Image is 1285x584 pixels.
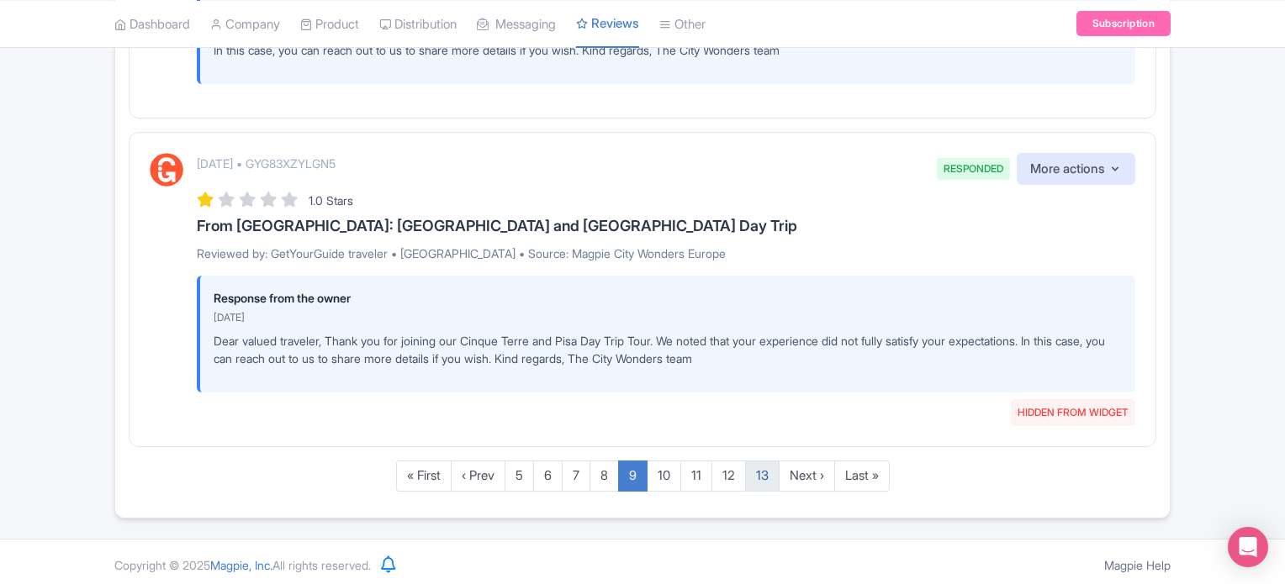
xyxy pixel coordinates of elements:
[779,460,835,492] a: Next ›
[1017,153,1135,186] button: More actions
[210,558,272,572] span: Magpie, Inc.
[451,460,505,492] a: ‹ Prev
[197,245,1135,262] p: Reviewed by: GetYourGuide traveler • [GEOGRAPHIC_DATA] • Source: Magpie City Wonders Europe
[104,556,381,574] div: Copyright © 2025 All rights reserved.
[505,460,534,492] a: 5
[214,332,1122,367] p: Dear valued traveler, Thank you for joining our Cinque Terre and Pisa Day Trip Tour. We noted tha...
[937,158,1010,180] span: RESPONDED
[659,1,706,47] a: Other
[309,193,353,208] span: 1.0 Stars
[711,460,746,492] a: 12
[533,460,563,492] a: 6
[214,310,1122,325] p: [DATE]
[150,153,183,187] img: GetYourGuide Logo
[197,218,1135,234] h3: From [GEOGRAPHIC_DATA]: [GEOGRAPHIC_DATA] and [GEOGRAPHIC_DATA] Day Trip
[477,1,556,47] a: Messaging
[1011,399,1135,426] span: HIDDEN FROM WIDGET
[562,460,590,492] a: 7
[680,460,712,492] a: 11
[618,460,648,492] a: 9
[1228,527,1268,567] div: Open Intercom Messenger
[210,1,280,47] a: Company
[1076,11,1171,36] a: Subscription
[1104,558,1171,572] a: Magpie Help
[114,1,190,47] a: Dashboard
[197,155,336,172] p: [DATE] • GYG83XZYLGN5
[745,460,780,492] a: 13
[379,1,457,47] a: Distribution
[834,460,890,492] a: Last »
[300,1,359,47] a: Product
[647,460,681,492] a: 10
[396,460,452,492] a: « First
[590,460,619,492] a: 8
[214,289,1122,307] p: Response from the owner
